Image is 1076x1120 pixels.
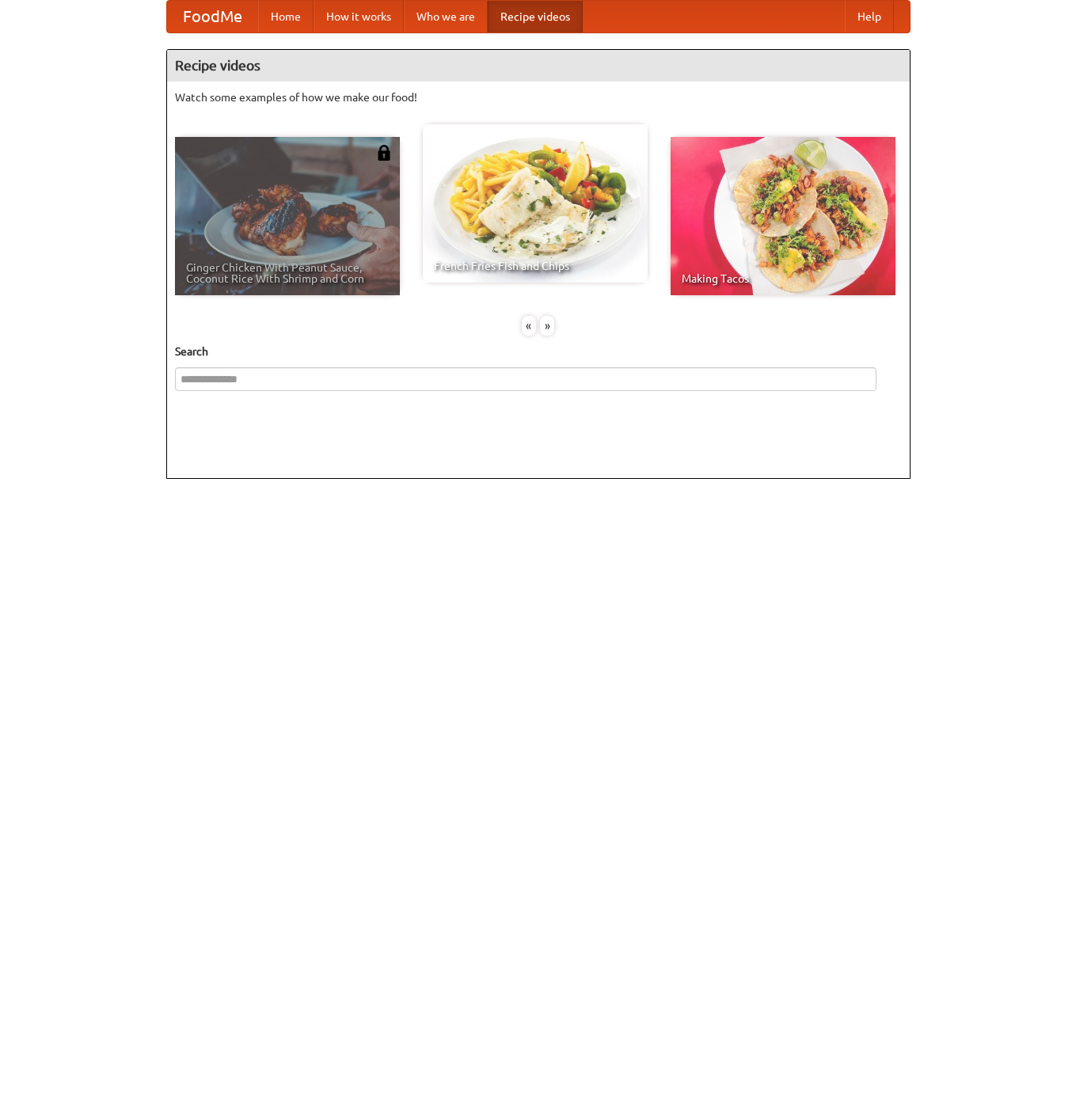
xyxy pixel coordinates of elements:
[423,124,648,283] a: French Fries Fish and Chips
[167,1,258,32] a: FoodMe
[404,1,488,32] a: Who we are
[175,344,902,359] h5: Search
[845,1,894,32] a: Help
[167,50,910,82] h4: Recipe videos
[175,89,902,105] p: Watch some examples of how we make our food!
[434,260,637,271] span: French Fries Fish and Chips
[258,1,314,32] a: Home
[314,1,404,32] a: How it works
[671,137,895,295] a: Making Tacos
[540,316,554,336] div: »
[376,145,392,161] img: 483408.png
[682,273,884,284] span: Making Tacos
[522,316,536,336] div: «
[488,1,583,32] a: Recipe videos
